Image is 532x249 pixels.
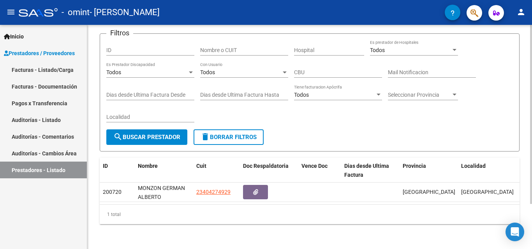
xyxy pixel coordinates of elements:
datatable-header-cell: Cuit [193,158,240,183]
span: Cuit [196,163,206,169]
span: Provincia [403,163,426,169]
span: Localidad [461,163,486,169]
span: Todos [106,69,121,75]
span: Prestadores / Proveedores [4,49,75,57]
datatable-header-cell: Provincia [400,158,458,183]
span: - omint [62,4,90,21]
span: Vence Doc [301,163,328,169]
span: Seleccionar Provincia [388,92,451,98]
datatable-header-cell: Nombre [135,158,193,183]
span: Borrar Filtros [201,134,257,141]
div: 1 total [100,205,520,224]
datatable-header-cell: ID [100,158,135,183]
datatable-header-cell: Doc Respaldatoria [240,158,298,183]
mat-icon: search [113,132,123,141]
datatable-header-cell: Vence Doc [298,158,341,183]
span: Nombre [138,163,158,169]
span: [GEOGRAPHIC_DATA] [461,189,514,195]
div: Open Intercom Messenger [506,223,524,241]
span: Inicio [4,32,24,41]
span: Todos [294,92,309,98]
div: MONZON GERMAN ALBERTO [138,184,190,200]
button: Buscar Prestador [106,129,187,145]
span: Dias desde Ultima Factura [344,163,389,178]
span: [GEOGRAPHIC_DATA] [403,189,455,195]
span: Todos [200,69,215,75]
span: - [PERSON_NAME] [90,4,160,21]
datatable-header-cell: Dias desde Ultima Factura [341,158,400,183]
h3: Filtros [106,28,133,38]
span: ID [103,163,108,169]
datatable-header-cell: Localidad [458,158,516,183]
span: Buscar Prestador [113,134,180,141]
span: 23404274929 [196,189,231,195]
button: Borrar Filtros [194,129,264,145]
span: Doc Respaldatoria [243,163,289,169]
mat-icon: person [516,7,526,17]
span: 200720 [103,189,122,195]
mat-icon: menu [6,7,16,17]
span: Todos [370,47,385,53]
mat-icon: delete [201,132,210,141]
